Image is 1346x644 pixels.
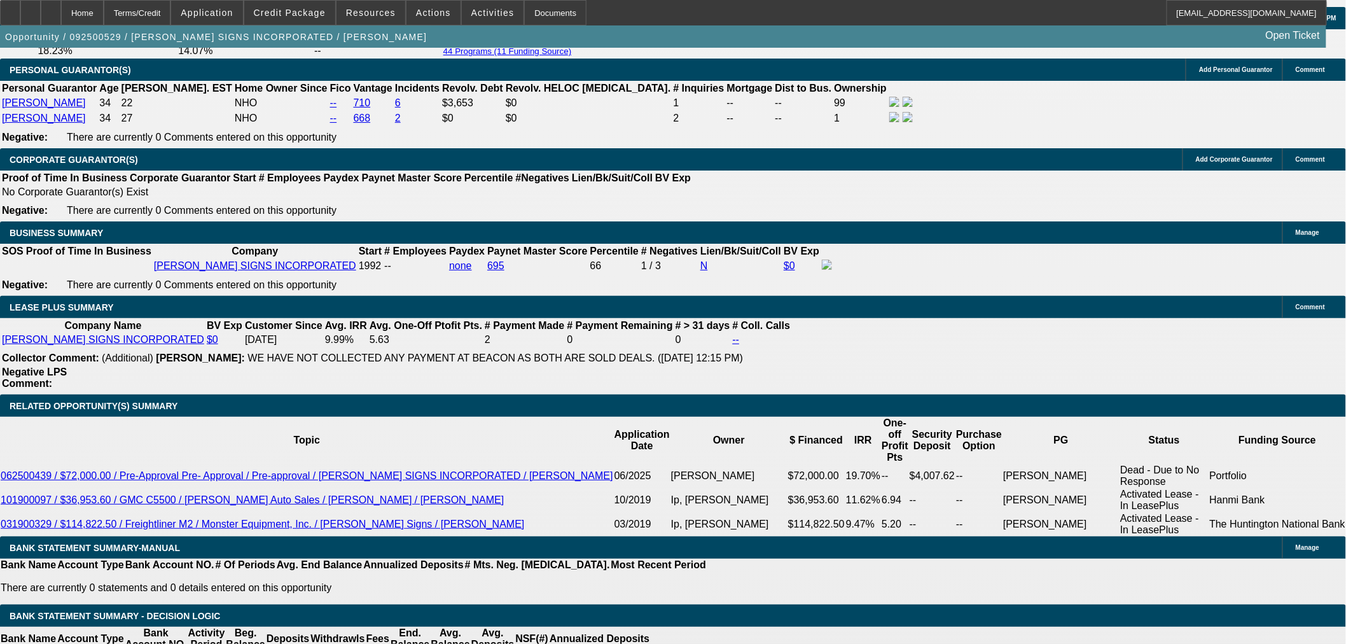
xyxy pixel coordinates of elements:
a: 101900097 / $36,953.60 / GMC C5500 / [PERSON_NAME] Auto Sales / [PERSON_NAME] / [PERSON_NAME] [1,494,504,505]
a: 695 [487,260,504,271]
b: Avg. IRR [325,320,367,331]
th: Account Type [57,559,125,571]
td: 11.62% [845,488,881,512]
span: CORPORATE GUARANTOR(S) [10,155,138,165]
td: Activated Lease - In LeasePlus [1120,488,1209,512]
span: Add Corporate Guarantor [1196,156,1273,163]
span: Application [181,8,233,18]
b: Ownership [834,83,887,94]
td: Activated Lease - In LeasePlus [1120,512,1209,536]
span: RELATED OPPORTUNITY(S) SUMMARY [10,401,177,411]
a: 6 [395,97,401,108]
td: 27 [121,111,233,125]
td: -- [881,464,909,488]
b: Customer Since [245,320,323,331]
td: [PERSON_NAME] [670,464,787,488]
b: Age [99,83,118,94]
b: BV Exp [207,320,242,331]
img: linkedin-icon.png [903,97,913,107]
td: Ip, [PERSON_NAME] [670,488,787,512]
a: none [449,260,472,271]
td: Ip, [PERSON_NAME] [670,512,787,536]
td: $3,653 [441,96,504,110]
td: No Corporate Guarantor(s) Exist [1,186,697,199]
b: BV Exp [655,172,691,183]
button: Resources [336,1,405,25]
td: Portfolio [1209,464,1346,488]
td: $72,000.00 [787,464,845,488]
th: Purchase Option [955,417,1003,464]
th: Bank Account NO. [125,559,215,571]
td: $0 [505,111,672,125]
td: $36,953.60 [787,488,845,512]
b: Lien/Bk/Suit/Coll [700,246,781,256]
div: 66 [590,260,639,272]
a: [PERSON_NAME] [2,97,86,108]
td: 0 [566,333,673,346]
td: -- [955,512,1003,536]
span: LEASE PLUS SUMMARY [10,302,114,312]
td: 1 [833,111,887,125]
th: Most Recent Period [611,559,707,571]
td: Dead - Due to No Response [1120,464,1209,488]
span: BUSINESS SUMMARY [10,228,103,238]
td: -- [955,464,1003,488]
span: Opportunity / 092500529 / [PERSON_NAME] SIGNS INCORPORATED / [PERSON_NAME] [5,32,427,42]
b: Paydex [449,246,485,256]
b: Revolv. HELOC [MEDICAL_DATA]. [506,83,671,94]
b: Fico [330,83,351,94]
td: 2 [672,111,725,125]
th: Proof of Time In Business [1,172,128,185]
span: Bank Statement Summary - Decision Logic [10,611,221,621]
b: Personal Guarantor [2,83,97,94]
a: 2 [395,113,401,123]
b: # Employees [259,172,321,183]
td: 10/2019 [614,488,670,512]
b: Revolv. Debt [442,83,503,94]
span: Comment [1296,304,1325,311]
span: Manage [1296,229,1319,236]
td: 34 [99,111,119,125]
td: 9.99% [324,333,368,346]
td: $0 [441,111,504,125]
th: PG [1003,417,1120,464]
td: -- [726,96,774,110]
th: Application Date [614,417,670,464]
a: [PERSON_NAME] [2,113,86,123]
a: 031900329 / $114,822.50 / Freightliner M2 / Monster Equipment, Inc. / [PERSON_NAME] Signs / [PERS... [1,519,525,529]
th: IRR [845,417,881,464]
td: 2 [484,333,565,346]
td: -- [955,488,1003,512]
img: facebook-icon.png [889,97,899,107]
b: Start [233,172,256,183]
span: BANK STATEMENT SUMMARY-MANUAL [10,543,180,553]
th: # Mts. Neg. [MEDICAL_DATA]. [464,559,611,571]
b: # Employees [384,246,447,256]
b: # Payment Made [485,320,564,331]
td: -- [909,512,955,536]
td: 5.20 [881,512,909,536]
th: Funding Source [1209,417,1346,464]
b: BV Exp [784,246,819,256]
td: 1 [672,96,725,110]
a: $0 [207,334,218,345]
td: -- [909,488,955,512]
a: [PERSON_NAME] SIGNS INCORPORATED [154,260,356,271]
img: linkedin-icon.png [903,112,913,122]
b: # Negatives [641,246,698,256]
b: Lien/Bk/Suit/Coll [572,172,653,183]
span: There are currently 0 Comments entered on this opportunity [67,205,336,216]
b: # Coll. Calls [733,320,791,331]
a: -- [330,113,337,123]
b: Company Name [65,320,142,331]
td: 99 [833,96,887,110]
b: Company [232,246,278,256]
span: Comment [1296,66,1325,73]
a: -- [330,97,337,108]
b: [PERSON_NAME]: [156,353,245,363]
b: # > 31 days [676,320,730,331]
span: -- [384,260,391,271]
td: NHO [234,96,328,110]
b: Paynet Master Score [362,172,462,183]
img: facebook-icon.png [889,112,899,122]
